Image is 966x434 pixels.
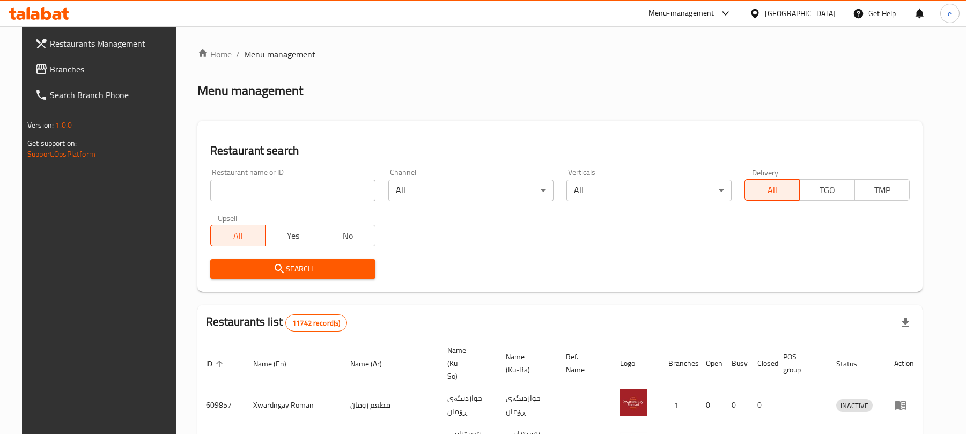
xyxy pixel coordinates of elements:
[765,8,836,19] div: [GEOGRAPHIC_DATA]
[620,389,647,416] img: Xwardngay Roman
[859,182,905,198] span: TMP
[50,63,175,76] span: Branches
[566,350,599,376] span: Ref. Name
[783,350,815,376] span: POS group
[197,48,232,61] a: Home
[660,341,697,386] th: Branches
[886,341,923,386] th: Action
[320,225,375,246] button: No
[210,180,375,201] input: Search for restaurant name or ID..
[244,48,315,61] span: Menu management
[285,314,347,332] div: Total records count
[218,214,238,222] label: Upsell
[854,179,910,201] button: TMP
[210,225,266,246] button: All
[26,82,183,108] a: Search Branch Phone
[836,400,873,412] span: INACTIVE
[566,180,732,201] div: All
[893,310,918,336] div: Export file
[350,357,396,370] span: Name (Ar)
[749,386,775,424] td: 0
[506,350,544,376] span: Name (Ku-Ba)
[388,180,554,201] div: All
[26,31,183,56] a: Restaurants Management
[50,89,175,101] span: Search Branch Phone
[894,399,914,411] div: Menu
[836,357,871,370] span: Status
[55,118,72,132] span: 1.0.0
[27,136,77,150] span: Get support on:
[215,228,261,244] span: All
[210,143,910,159] h2: Restaurant search
[697,341,723,386] th: Open
[660,386,697,424] td: 1
[497,386,557,424] td: خواردنگەی ڕۆمان
[325,228,371,244] span: No
[265,225,320,246] button: Yes
[749,182,795,198] span: All
[197,48,923,61] nav: breadcrumb
[752,168,779,176] label: Delivery
[836,399,873,412] div: INACTIVE
[245,386,342,424] td: Xwardngay Roman
[236,48,240,61] li: /
[804,182,850,198] span: TGO
[50,37,175,50] span: Restaurants Management
[197,82,303,99] h2: Menu management
[723,341,749,386] th: Busy
[270,228,316,244] span: Yes
[197,386,245,424] td: 609857
[723,386,749,424] td: 0
[799,179,854,201] button: TGO
[27,147,95,161] a: Support.OpsPlatform
[342,386,439,424] td: مطعم رومان
[611,341,660,386] th: Logo
[648,7,714,20] div: Menu-management
[27,118,54,132] span: Version:
[749,341,775,386] th: Closed
[210,259,375,279] button: Search
[206,314,348,332] h2: Restaurants list
[697,386,723,424] td: 0
[948,8,952,19] span: e
[439,386,497,424] td: خواردنگەی ڕۆمان
[219,262,367,276] span: Search
[206,357,226,370] span: ID
[26,56,183,82] a: Branches
[744,179,800,201] button: All
[447,344,484,382] span: Name (Ku-So)
[286,318,346,328] span: 11742 record(s)
[253,357,300,370] span: Name (En)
